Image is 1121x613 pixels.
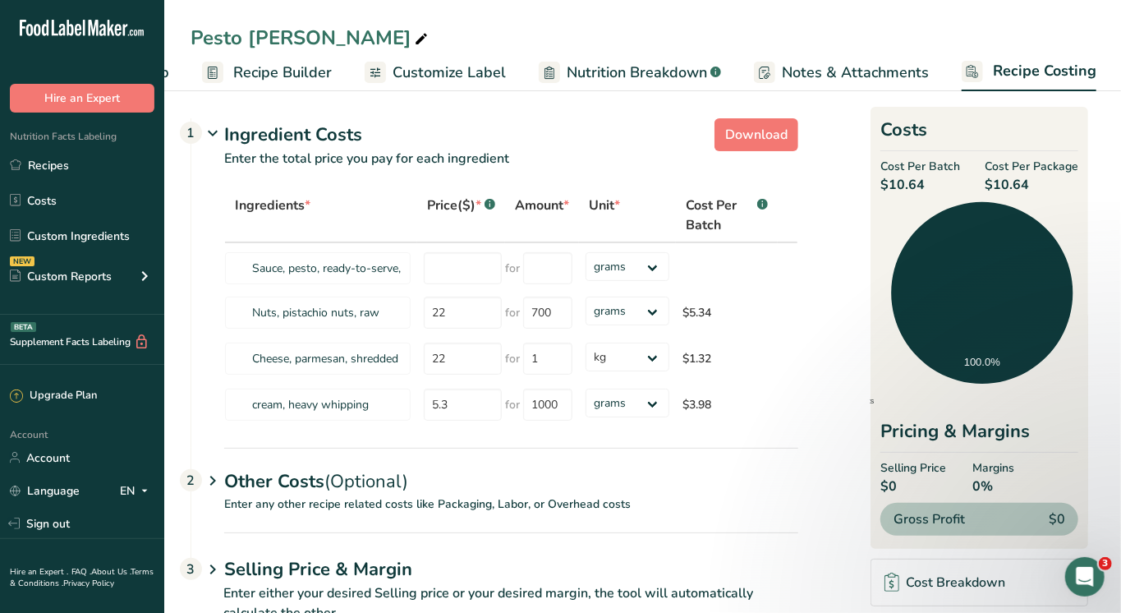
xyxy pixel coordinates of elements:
div: Price($) [427,196,495,215]
span: for [505,396,520,413]
span: 0% [972,477,1014,496]
div: Ingredient Costs [224,122,798,149]
h2: Costs [880,117,1078,151]
div: 2 [180,469,202,491]
td: $3.98 [676,381,778,427]
a: About Us . [91,566,131,578]
div: Pricing & Margins [880,418,1078,453]
span: Ingredients [235,196,310,215]
iframe: Intercom live chat [1065,557,1105,597]
div: Upgrade Plan [10,388,97,404]
span: for [505,260,520,277]
h1: Selling Price & Margin [224,556,798,583]
div: Custom Reports [10,268,112,285]
div: Pesto [PERSON_NAME] [191,23,431,53]
span: $0 [880,477,946,496]
span: for [505,350,520,367]
p: Enter any other recipe related costs like Packaging, Labor, or Overhead costs [191,495,798,532]
div: 1 [180,122,202,144]
a: FAQ . [71,566,91,578]
span: Unit [589,196,620,215]
div: 3 [180,558,202,580]
div: Other Costs [224,448,798,495]
div: NEW [10,256,34,266]
span: (Optional) [324,469,408,494]
span: Nutrition Breakdown [567,62,707,84]
button: Download [714,118,798,151]
span: $0 [1049,509,1065,529]
span: for [505,304,520,321]
a: Cost Breakdown [871,559,1088,606]
a: Language [10,477,80,505]
span: Recipe Builder [233,62,332,84]
span: $10.64 [985,175,1078,195]
div: Cost Breakdown [884,573,1005,592]
span: Download [725,125,788,145]
div: BETA [11,322,36,332]
span: Cost Per Batch [880,158,960,175]
a: Privacy Policy [63,578,114,589]
span: Selling Price [880,459,946,477]
span: Amount [515,196,569,215]
p: Enter the total price you pay for each ingredient [191,149,798,188]
span: Gross Profit [894,509,965,529]
span: Recipe Costing [993,60,1096,82]
span: Ingredients [825,397,875,405]
a: Customize Label [365,54,506,91]
button: Hire an Expert [10,84,154,113]
a: Notes & Attachments [754,54,929,91]
td: $5.34 [676,289,778,335]
td: $1.32 [676,335,778,381]
span: Margins [972,459,1014,477]
span: $10.64 [880,175,960,195]
span: Cost Per Package [985,158,1078,175]
a: Hire an Expert . [10,566,68,578]
div: EN [120,481,154,500]
a: Recipe Builder [202,54,332,91]
span: Cost Per Batch [686,196,754,235]
a: Terms & Conditions . [10,566,154,589]
span: 3 [1099,557,1112,570]
a: Nutrition Breakdown [539,54,721,91]
span: Customize Label [393,62,506,84]
span: Notes & Attachments [782,62,929,84]
a: Recipe Costing [962,53,1096,92]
